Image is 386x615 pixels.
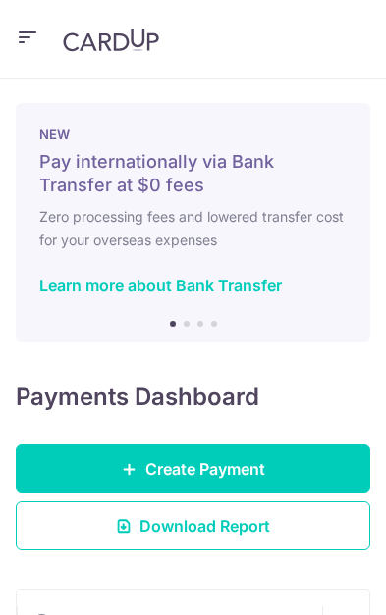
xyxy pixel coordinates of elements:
h4: Payments Dashboard [16,382,259,413]
span: Download Report [139,514,270,538]
a: Learn more about Bank Transfer [39,276,282,295]
p: NEW [39,127,347,142]
a: Create Payment [16,444,370,493]
span: Create Payment [145,457,265,481]
img: CardUp [63,28,159,52]
h6: Zero processing fees and lowered transfer cost for your overseas expenses [39,205,347,252]
a: Download Report [16,501,370,550]
h5: Pay internationally via Bank Transfer at $0 fees [39,150,347,197]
